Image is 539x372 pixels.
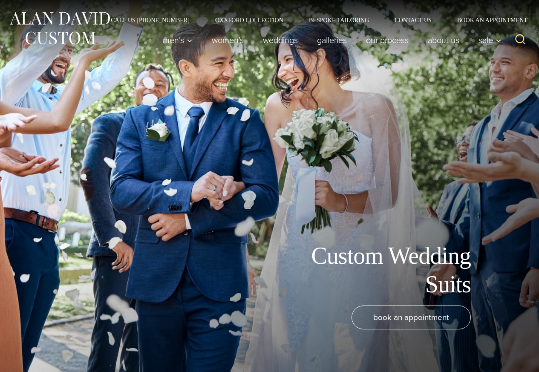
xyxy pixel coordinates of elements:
[202,32,254,49] a: Women’s
[352,306,471,329] a: book an appointment
[510,30,530,50] button: View Search Form
[373,311,449,323] span: book an appointment
[308,32,357,49] a: Galleries
[254,32,308,49] a: weddings
[153,32,506,49] nav: Primary Navigation
[382,17,444,23] a: Contact Us
[202,17,296,23] a: Oxxford Collection
[279,242,471,299] h1: Custom Wedding Suits
[444,17,530,23] a: Book an Appointment
[357,32,418,49] a: Our Process
[478,36,502,44] span: Sale
[98,17,202,23] a: Call Us [PHONE_NUMBER]
[296,17,382,23] a: Bespoke Tailoring
[9,9,111,47] img: Alan David Custom
[98,17,530,23] nav: Secondary Navigation
[163,36,193,44] span: Men’s
[418,32,469,49] a: About Us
